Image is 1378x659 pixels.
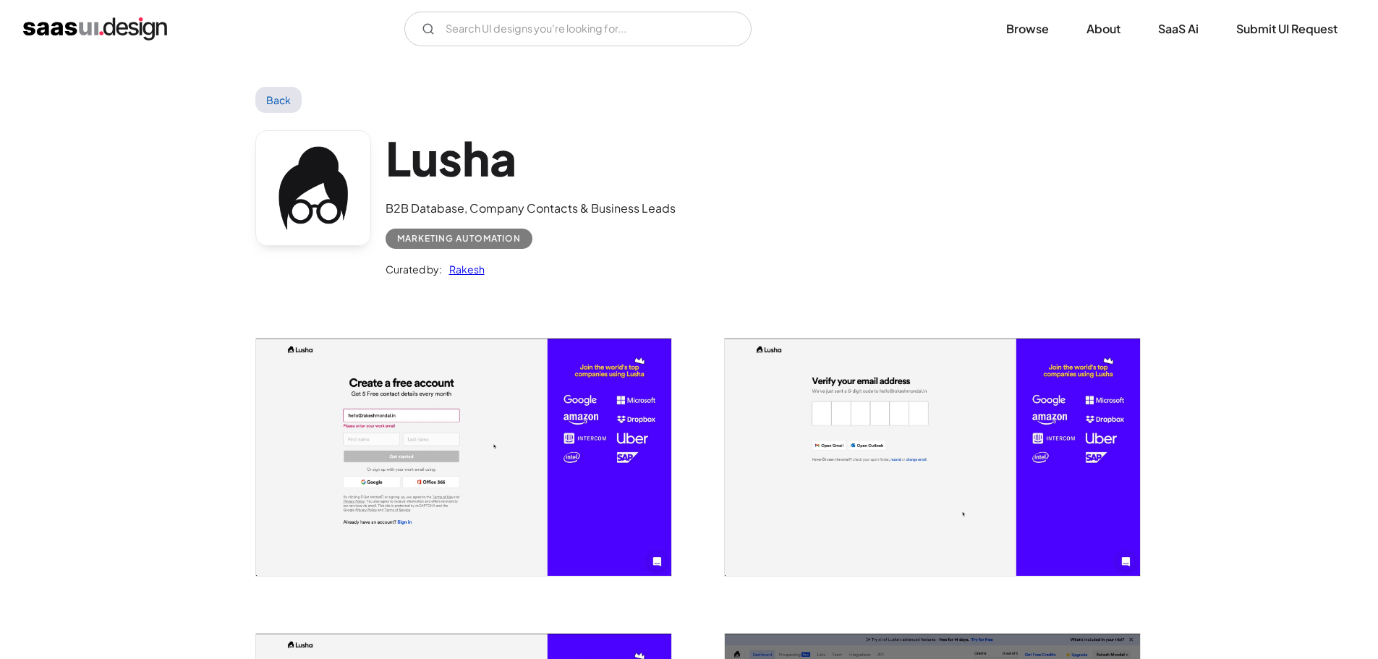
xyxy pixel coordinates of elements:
[23,17,167,41] a: home
[255,87,302,113] a: Back
[386,200,676,217] div: B2B Database, Company Contacts & Business Leads
[989,13,1066,45] a: Browse
[256,339,671,576] a: open lightbox
[386,260,442,278] div: Curated by:
[256,339,671,576] img: 61909d4e33c64ad64183fadb_Lusha%20B2B%20Database%20Sign%20Up-min.jpg
[1069,13,1138,45] a: About
[397,230,521,247] div: Marketing Automation
[404,12,752,46] form: Email Form
[725,339,1140,576] img: 61909d4e4bdf48e119f7fe77_Lusha%20B2B%20Database%20verify%20your%20email-min.jpg
[1219,13,1355,45] a: Submit UI Request
[404,12,752,46] input: Search UI designs you're looking for...
[442,260,485,278] a: Rakesh
[1141,13,1216,45] a: SaaS Ai
[386,130,676,186] h1: Lusha
[725,339,1140,576] a: open lightbox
